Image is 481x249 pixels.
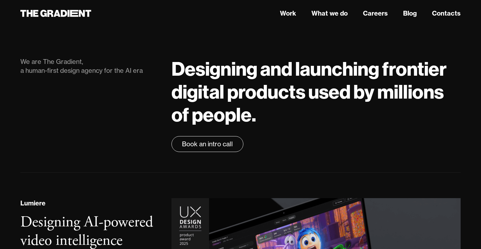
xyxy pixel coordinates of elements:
a: Blog [403,9,417,18]
a: Book an intro call [171,136,243,152]
a: What we do [311,9,348,18]
a: Work [280,9,296,18]
h1: Designing and launching frontier digital products used by millions of people. [171,57,461,126]
div: Lumiere [20,198,45,208]
a: Contacts [432,9,461,18]
a: Careers [363,9,388,18]
div: We are The Gradient, a human-first design agency for the AI era [20,57,159,75]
